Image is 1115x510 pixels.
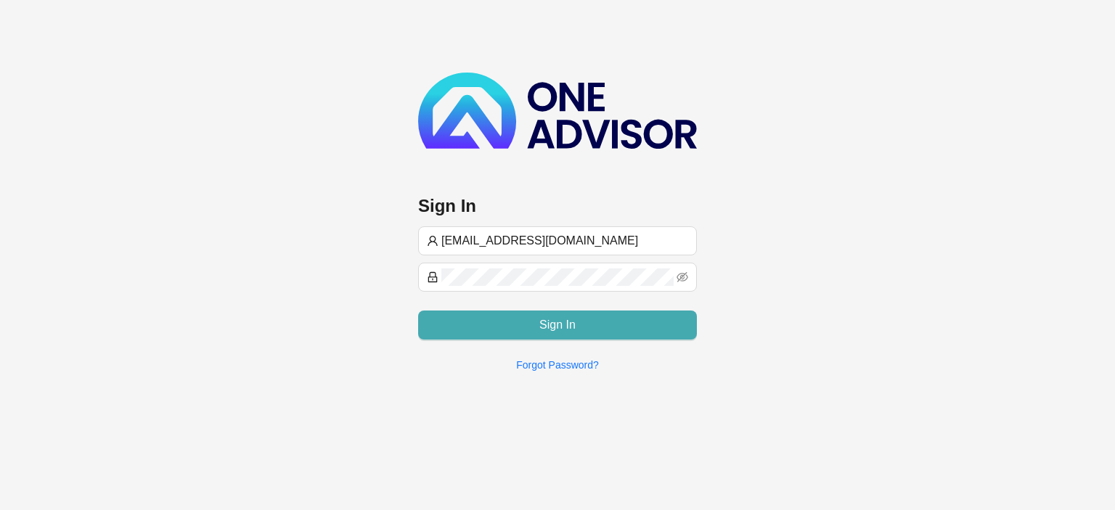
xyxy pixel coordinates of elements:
span: eye-invisible [677,271,688,283]
h3: Sign In [418,194,697,218]
button: Sign In [418,310,697,340]
img: b89e593ecd872904241dc73b71df2e41-logo-dark.svg [418,73,697,149]
span: lock [427,271,438,283]
a: Forgot Password? [516,359,599,371]
input: Username [441,232,688,250]
span: user [427,235,438,247]
span: Sign In [539,316,576,334]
